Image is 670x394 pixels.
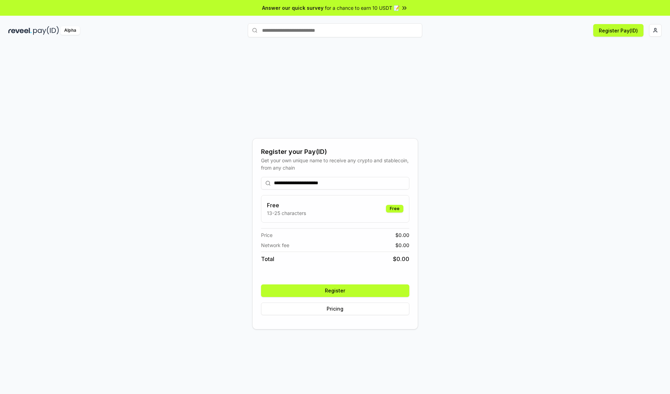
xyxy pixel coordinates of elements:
[261,241,289,249] span: Network fee
[267,201,306,209] h3: Free
[267,209,306,217] p: 13-25 characters
[33,26,59,35] img: pay_id
[261,157,409,171] div: Get your own unique name to receive any crypto and stablecoin, from any chain
[261,284,409,297] button: Register
[395,241,409,249] span: $ 0.00
[593,24,643,37] button: Register Pay(ID)
[261,147,409,157] div: Register your Pay(ID)
[395,231,409,239] span: $ 0.00
[386,205,403,213] div: Free
[325,4,400,12] span: for a chance to earn 10 USDT 📝
[261,255,274,263] span: Total
[393,255,409,263] span: $ 0.00
[8,26,32,35] img: reveel_dark
[261,231,273,239] span: Price
[262,4,323,12] span: Answer our quick survey
[261,303,409,315] button: Pricing
[60,26,80,35] div: Alpha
